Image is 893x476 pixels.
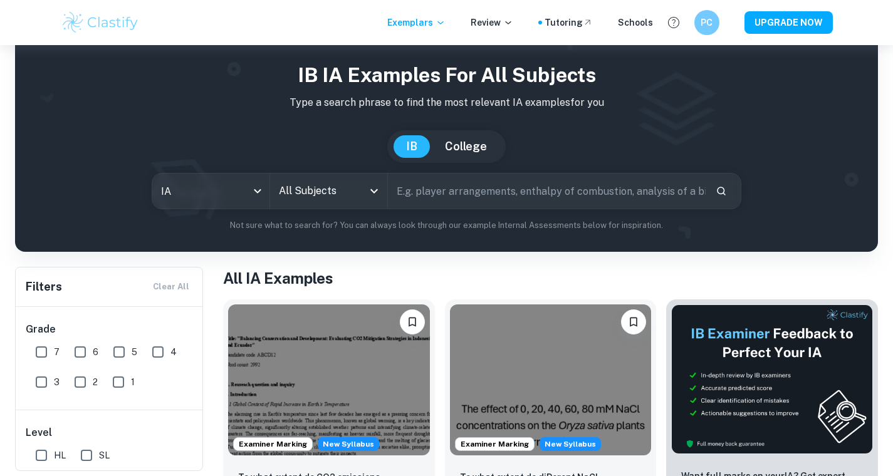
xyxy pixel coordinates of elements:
h6: PC [699,16,714,29]
span: HL [54,448,66,462]
span: 3 [54,375,60,389]
input: E.g. player arrangements, enthalpy of combustion, analysis of a big city... [388,173,706,209]
p: Not sure what to search for? You can always look through our example Internal Assessments below f... [25,219,868,232]
span: 7 [54,345,60,359]
span: New Syllabus [540,437,601,451]
a: Tutoring [545,16,593,29]
button: UPGRADE NOW [744,11,833,34]
div: Starting from the May 2026 session, the ESS IA requirements have changed. We created this exempla... [540,437,601,451]
img: Thumbnail [671,304,873,454]
h1: IB IA examples for all subjects [25,60,868,90]
div: Starting from the May 2026 session, the ESS IA requirements have changed. We created this exempla... [318,437,379,451]
img: ESS IA example thumbnail: To what extent do diPerent NaCl concentr [450,304,652,455]
a: Schools [618,16,653,29]
span: Examiner Marking [456,438,534,450]
span: New Syllabus [318,437,379,451]
span: 1 [131,375,135,389]
span: 6 [93,345,98,359]
button: College [432,135,499,158]
p: Exemplars [387,16,446,29]
p: Review [471,16,513,29]
span: Examiner Marking [234,438,312,450]
button: Help and Feedback [663,12,684,33]
button: Bookmark [400,309,425,334]
button: IB [394,135,430,158]
h6: Filters [26,278,62,296]
img: ESS IA example thumbnail: To what extent do CO2 emissions contribu [228,304,430,455]
button: Bookmark [621,309,646,334]
p: Type a search phrase to find the most relevant IA examples for you [25,95,868,110]
img: Clastify logo [61,10,140,35]
button: Open [365,182,383,200]
h6: Level [26,425,194,440]
div: IA [152,173,269,209]
h6: Grade [26,322,194,337]
span: 2 [93,375,98,389]
button: Search [711,180,732,202]
button: PC [694,10,719,35]
span: 4 [170,345,177,359]
h1: All IA Examples [223,267,878,289]
span: SL [99,448,110,462]
span: 5 [132,345,137,359]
